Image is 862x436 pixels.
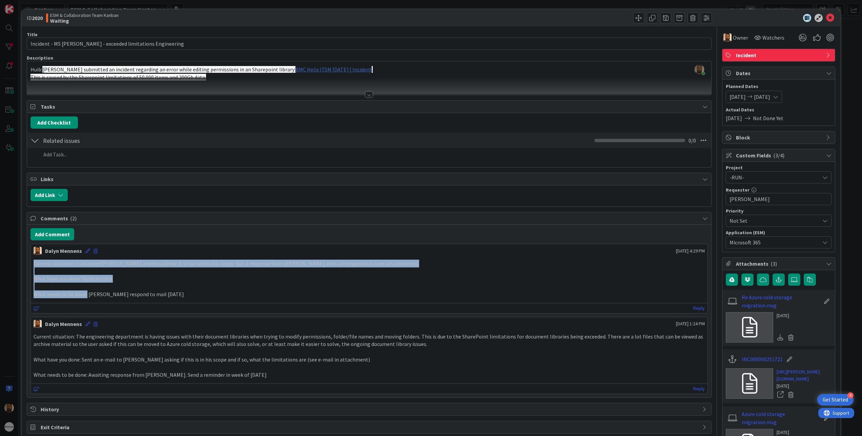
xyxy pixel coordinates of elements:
b: Waiting [50,18,119,23]
span: Custom Fields [736,151,823,159]
span: Comments [41,214,699,222]
span: Attachments [736,260,823,268]
span: [DATE] 4:29 PM [676,247,705,255]
a: Reply [693,385,705,393]
span: ESM & Collaboration Team Kanban [50,13,119,18]
div: Dalyn Mennens [45,320,82,328]
span: Block [736,133,823,141]
div: 4 [847,392,854,398]
span: Microsoft 365 [730,238,816,247]
div: Open Get Started checklist, remaining modules: 4 [817,394,854,406]
a: Re Azure cold storage migration.msg [742,293,820,309]
div: Get Started [823,396,848,403]
a: Azure cold storage migration.msg [742,410,820,426]
span: Description [27,55,53,61]
p: What needs to be done: Awaiting response from [PERSON_NAME]. Send a reminder in week of [DATE] [34,371,705,379]
div: Priority [726,209,832,213]
a: BMC Helix ITSM [DATE] | Incident [295,66,372,73]
b: 2020 [32,15,43,21]
p: Current situation: Contacted [PERSON_NAME] and he told me it's not within his scope. Got a respon... [34,260,705,267]
span: 0 / 0 [689,136,696,145]
div: [DATE] [777,312,796,319]
button: Add Comment [30,228,74,240]
button: Add Checklist [30,116,78,129]
span: Not Set [730,216,816,225]
span: [DATE] [754,93,770,101]
span: [DATE] [726,114,742,122]
span: . [372,66,373,73]
span: Incident [736,51,823,59]
p: Huib: [30,66,708,73]
span: ( 3/4 ) [773,152,784,159]
span: Exit Criteria [41,423,699,431]
span: Watchers [762,34,784,42]
span: Owner [733,34,748,42]
label: Requester [726,187,750,193]
a: Open [777,390,784,399]
p: Current situation: The engineering department is having issues with their document libraries when... [34,333,705,348]
div: Project [726,165,832,170]
button: Add Link [30,189,68,201]
p: What needs to be done: [PERSON_NAME] respond to mail [DATE] [34,290,705,298]
span: [PERSON_NAME] submitted an incident regarding an error while editing permissions in an Sharepoint... [42,66,295,73]
label: Title [27,31,38,38]
img: DM [34,247,42,255]
div: [DATE] [777,429,796,436]
div: [DATE] [777,383,832,390]
div: Dalyn Mennens [45,247,82,255]
span: -RUN- [730,173,816,182]
a: [URL][PERSON_NAME][DOMAIN_NAME] [777,368,832,383]
span: [DATE] [730,93,746,101]
span: History [41,405,699,413]
span: Tasks [41,103,699,111]
p: What have you done: Updates card [34,275,705,283]
span: This is caused by the Sharepoint limitations of 50.000 items and 200Gb data. [30,74,206,81]
img: DM [34,320,42,328]
span: Support [14,1,31,9]
span: Actual Dates [726,106,832,113]
span: Planned Dates [726,83,832,90]
span: Not Done Yet [753,114,783,122]
div: Application (ESM) [726,230,832,235]
img: DM [723,34,732,42]
a: INC000000251721 [742,355,783,363]
span: Dates [736,69,823,77]
span: ( 2 ) [70,215,77,222]
img: SuhERjEBekcmeNwx69lP23qFotIEMBTo.jpg [695,65,704,74]
span: [DATE] 1:24 PM [676,320,705,327]
input: type card name here... [27,38,712,50]
span: ID [27,14,43,22]
div: Download [777,333,784,342]
input: Add Checklist... [41,134,193,147]
a: Reply [693,304,705,312]
p: What have you done: Sent an e-mail to [PERSON_NAME] asking if this is in his scope and if so, wha... [34,356,705,364]
span: ( 3 ) [771,260,777,267]
span: Links [41,175,699,183]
